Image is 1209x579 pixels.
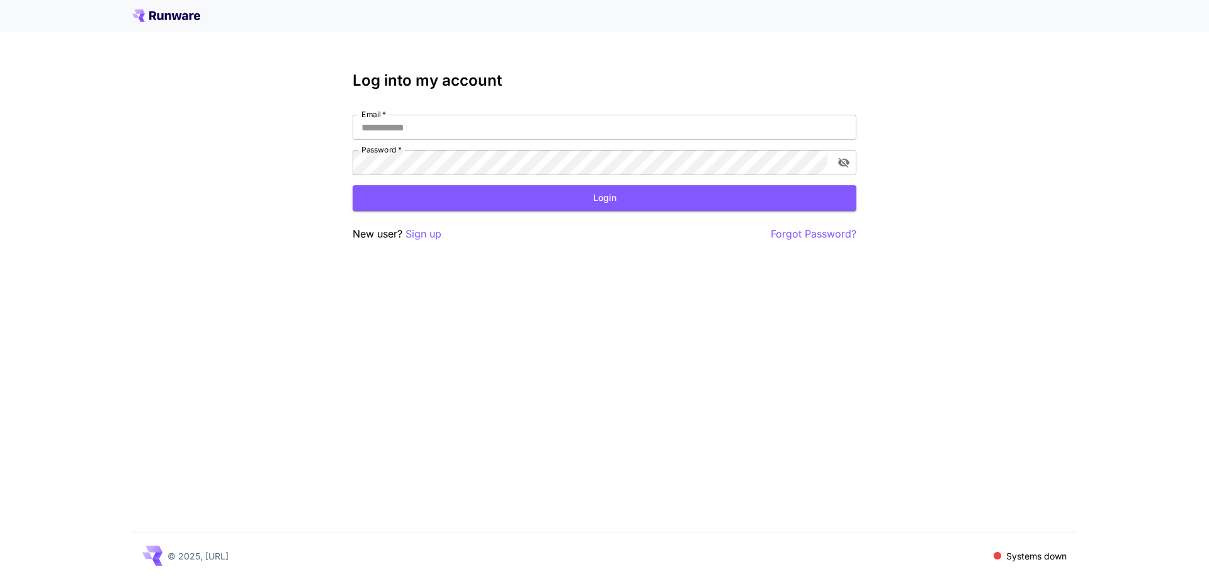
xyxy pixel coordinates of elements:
h3: Log into my account [353,72,856,89]
button: Login [353,185,856,211]
button: toggle password visibility [832,151,855,174]
button: Forgot Password? [771,226,856,242]
p: New user? [353,226,441,242]
p: Systems down [1006,549,1067,563]
label: Email [361,109,386,120]
p: © 2025, [URL] [167,549,229,563]
button: Sign up [406,226,441,242]
label: Password [361,144,402,155]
